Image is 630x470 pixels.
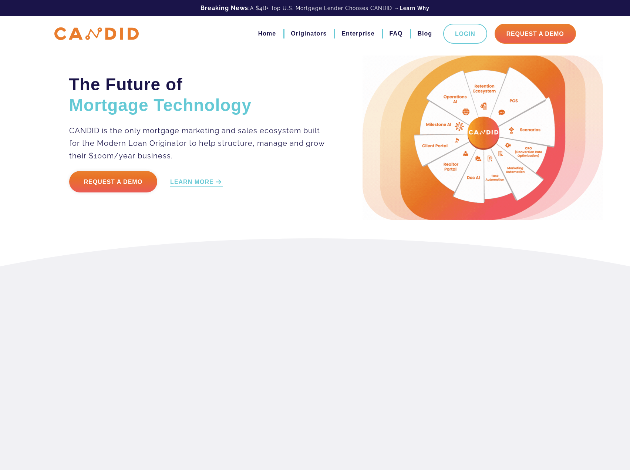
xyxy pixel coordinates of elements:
[417,27,432,40] a: Blog
[201,4,250,11] b: Breaking News:
[69,171,158,192] a: Request a Demo
[69,74,326,115] h2: The Future of
[258,27,276,40] a: Home
[495,24,576,44] a: Request A Demo
[291,27,327,40] a: Originators
[390,27,403,40] a: FAQ
[443,24,487,44] a: Login
[341,27,374,40] a: Enterprise
[54,27,139,40] img: CANDID APP
[69,95,252,115] span: Mortgage Technology
[170,178,223,187] a: LEARN MORE
[400,4,429,12] a: Learn Why
[363,56,603,220] img: Candid Hero Image
[69,124,326,162] p: CANDID is the only mortgage marketing and sales ecosystem built for the Modern Loan Originator to...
